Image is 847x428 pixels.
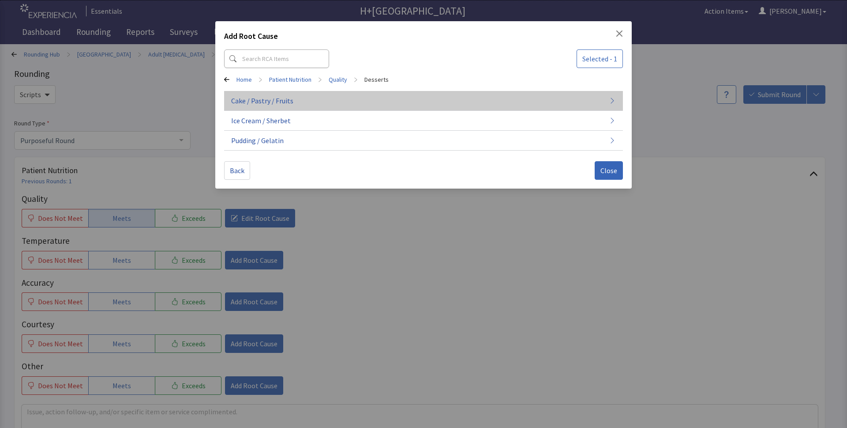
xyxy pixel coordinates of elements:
[364,75,389,84] a: Desserts
[259,71,262,88] span: >
[236,75,252,84] a: Home
[269,75,311,84] a: Patient Nutrition
[319,71,322,88] span: >
[329,75,347,84] a: Quality
[224,111,623,131] button: Ice Cream / Sherbet
[224,30,278,46] h2: Add Root Cause
[230,165,244,176] span: Back
[231,135,284,146] span: Pudding / Gelatin
[231,95,293,106] span: Cake / Pastry / Fruits
[616,30,623,37] button: Close
[595,161,623,180] button: Close
[224,91,623,111] button: Cake / Pastry / Fruits
[354,71,357,88] span: >
[582,53,617,64] span: Selected - 1
[600,165,617,176] span: Close
[224,161,250,180] button: Back
[224,131,623,151] button: Pudding / Gelatin
[224,49,329,68] input: Search RCA Items
[231,115,291,126] span: Ice Cream / Sherbet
